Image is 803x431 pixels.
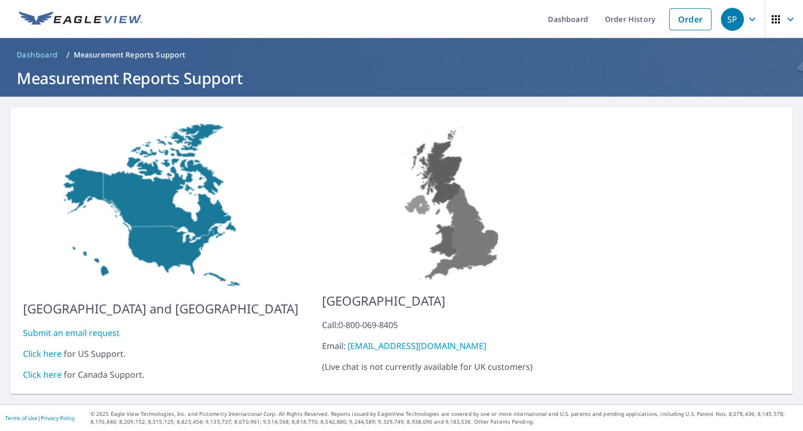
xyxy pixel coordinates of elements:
[90,410,798,426] p: © 2025 Eagle View Technologies, Inc. and Pictometry International Corp. All Rights Reserved. Repo...
[669,8,712,30] a: Order
[322,292,585,310] p: [GEOGRAPHIC_DATA]
[322,120,585,283] img: US-MAP
[322,319,585,331] div: Call: 0-800-069-8405
[23,348,62,359] a: Click here
[23,120,299,291] img: US-MAP
[348,340,486,352] a: [EMAIL_ADDRESS][DOMAIN_NAME]
[322,340,585,352] div: Email:
[5,414,38,422] a: Terms of Use
[23,369,62,380] a: Click here
[322,319,585,373] p: ( Live chat is not currently available for UK customers )
[41,414,75,422] a: Privacy Policy
[66,49,70,61] li: /
[23,347,299,360] div: for US Support.
[23,327,120,339] a: Submit an email request
[13,46,790,63] nav: breadcrumb
[74,50,186,60] p: Measurement Reports Support
[17,50,58,60] span: Dashboard
[23,368,299,381] div: for Canada Support.
[23,299,299,318] p: [GEOGRAPHIC_DATA] and [GEOGRAPHIC_DATA]
[19,11,142,27] img: EV Logo
[13,67,790,89] h1: Measurement Reports Support
[721,8,744,31] div: SP
[5,415,75,421] p: |
[13,46,62,63] a: Dashboard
